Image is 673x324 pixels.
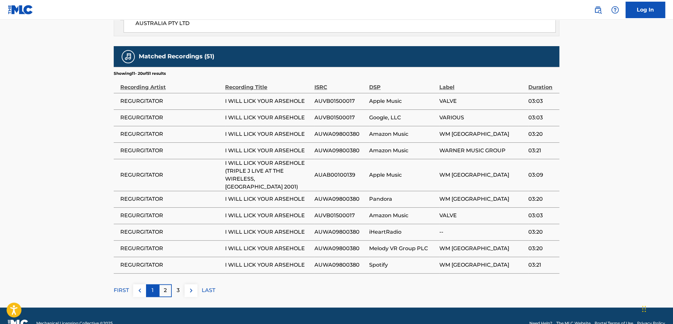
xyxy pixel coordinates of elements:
span: 03:09 [528,171,556,179]
span: AUWA09800380 [314,147,366,155]
span: AUVB01500017 [314,114,366,122]
span: VALVE [439,97,525,105]
span: REGURGITATOR [120,261,222,269]
span: REGURGITATOR [120,212,222,220]
span: I WILL LICK YOUR ARSEHOLE [225,212,311,220]
h5: Matched Recordings (51) [139,53,214,60]
span: AUVB01500017 [314,97,366,105]
span: I WILL LICK YOUR ARSEHOLE [225,147,311,155]
span: 03:21 [528,147,556,155]
span: Amazon Music [369,147,436,155]
span: 03:20 [528,228,556,236]
span: 03:03 [528,97,556,105]
p: FIRST [114,286,129,294]
span: 03:03 [528,212,556,220]
span: 03:20 [528,245,556,252]
span: Melody VR Group PLC [369,245,436,252]
span: WM [GEOGRAPHIC_DATA] [439,261,525,269]
span: REGURGITATOR [120,195,222,203]
img: left [136,286,144,294]
span: I WILL LICK YOUR ARSEHOLE [225,130,311,138]
span: AUWA09800380 [314,261,366,269]
img: search [594,6,602,14]
span: 03:20 [528,130,556,138]
span: -- [439,228,525,236]
span: AUWA09800380 [314,130,366,138]
span: AUWA09800380 [314,195,366,203]
span: AUWA09800380 [314,228,366,236]
span: I WILL LICK YOUR ARSEHOLE [225,114,311,122]
span: 03:21 [528,261,556,269]
span: I WILL LICK YOUR ARSEHOLE [225,228,311,236]
span: VARIOUS [439,114,525,122]
img: right [187,286,195,294]
span: 03:03 [528,114,556,122]
span: REGURGITATOR [120,245,222,252]
span: AUAB00100139 [314,171,366,179]
p: 3 [177,286,180,294]
a: Log In [626,2,665,18]
span: REGURGITATOR [120,97,222,105]
span: Spotify [369,261,436,269]
span: 03:20 [528,195,556,203]
p: 1 [152,286,154,294]
span: AUWA09800380 [314,245,366,252]
span: I WILL LICK YOUR ARSEHOLE [225,195,311,203]
p: Showing 11 - 20 of 51 results [114,71,166,76]
span: WARNER MUSIC GROUP [439,147,525,155]
div: Label [439,76,525,91]
img: help [611,6,619,14]
span: I WILL LICK YOUR ARSEHOLE [225,97,311,105]
span: Apple Music [369,171,436,179]
span: Pandora [369,195,436,203]
span: WM [GEOGRAPHIC_DATA] [439,171,525,179]
span: REGURGITATOR [120,228,222,236]
img: Matched Recordings [124,53,132,61]
div: Drag [642,299,646,319]
span: AUVB01500017 [314,212,366,220]
span: Google, LLC [369,114,436,122]
span: VALVE [439,212,525,220]
span: WM [GEOGRAPHIC_DATA] [439,245,525,252]
span: REGURGITATOR [120,171,222,179]
div: Duration [528,76,556,91]
span: Amazon Music [369,212,436,220]
div: Recording Title [225,76,311,91]
p: LAST [202,286,215,294]
span: I WILL LICK YOUR ARSEHOLE [225,245,311,252]
p: 2 [164,286,167,294]
span: Apple Music [369,97,436,105]
span: I WILL LICK YOUR ARSEHOLE [225,261,311,269]
span: REGURGITATOR [120,147,222,155]
a: Public Search [591,3,604,16]
span: WM [GEOGRAPHIC_DATA] [439,130,525,138]
span: I WILL LICK YOUR ARSEHOLE (TRIPLE J LIVE AT THE WIRELESS, [GEOGRAPHIC_DATA] 2001) [225,159,311,191]
span: Amazon Music [369,130,436,138]
span: iHeartRadio [369,228,436,236]
div: DSP [369,76,436,91]
span: REGURGITATOR [120,114,222,122]
span: WM [GEOGRAPHIC_DATA] [439,195,525,203]
img: MLC Logo [8,5,33,15]
div: ISRC [314,76,366,91]
div: Help [608,3,622,16]
iframe: Chat Widget [640,292,673,324]
span: REGURGITATOR [120,130,222,138]
div: Recording Artist [120,76,222,91]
